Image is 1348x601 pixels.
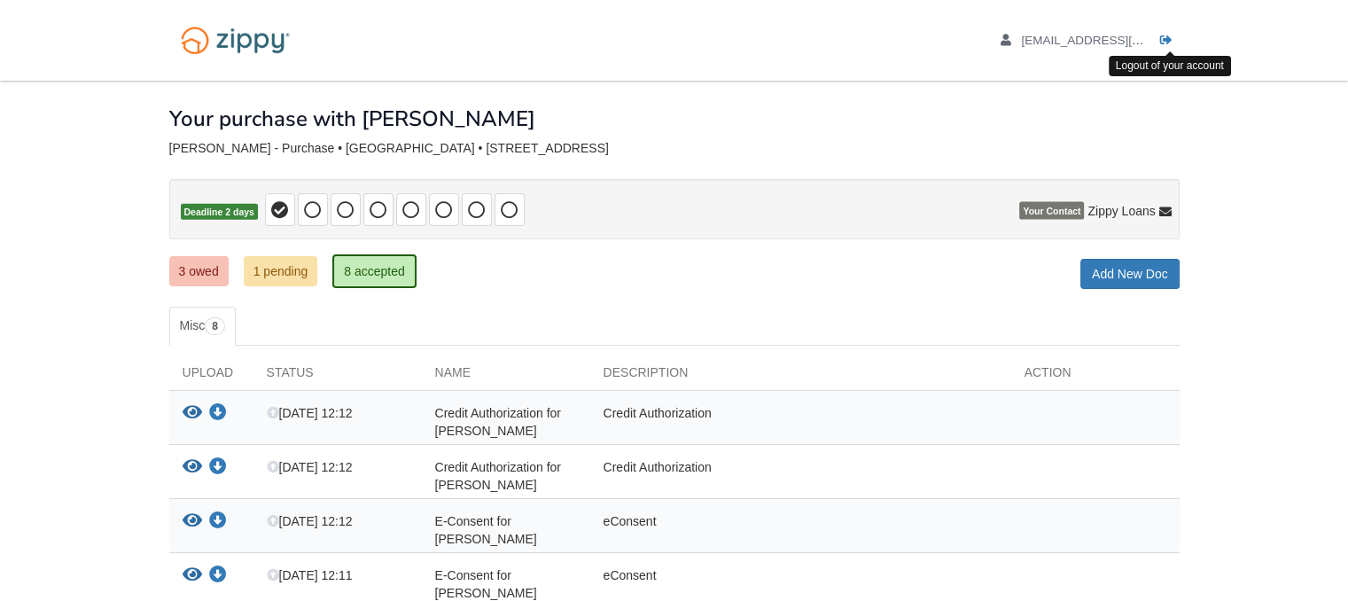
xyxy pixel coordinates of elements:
button: View Credit Authorization for Theresa Caputo [183,458,202,477]
div: Description [590,363,1011,390]
a: Download E-Consent for Theresa Caputo [209,569,227,583]
a: edit profile [1001,34,1225,51]
a: 3 owed [169,256,229,286]
a: Add New Doc [1080,259,1180,289]
div: Logout of your account [1109,56,1231,76]
a: Misc [169,307,236,346]
span: [DATE] 12:12 [267,460,353,474]
span: E-Consent for [PERSON_NAME] [435,568,537,600]
div: Action [1011,363,1180,390]
div: Status [253,363,422,390]
span: liltee68@gmail.com [1021,34,1224,47]
div: Credit Authorization [590,458,1011,494]
span: Your Contact [1019,202,1084,220]
span: [DATE] 12:12 [267,514,353,528]
span: Credit Authorization for [PERSON_NAME] [435,406,561,438]
h1: Your purchase with [PERSON_NAME] [169,107,535,130]
span: 8 [205,317,225,335]
div: [PERSON_NAME] - Purchase • [GEOGRAPHIC_DATA] • [STREET_ADDRESS] [169,141,1180,156]
span: Deadline 2 days [181,204,258,221]
img: Logo [169,18,301,63]
div: Name [422,363,590,390]
span: E-Consent for [PERSON_NAME] [435,514,537,546]
button: View Credit Authorization for Robert Schneider [183,404,202,423]
a: Download Credit Authorization for Theresa Caputo [209,461,227,475]
div: Upload [169,363,253,390]
span: [DATE] 12:12 [267,406,353,420]
span: [DATE] 12:11 [267,568,353,582]
span: Credit Authorization for [PERSON_NAME] [435,460,561,492]
a: Download Credit Authorization for Robert Schneider [209,407,227,421]
button: View E-Consent for Robert Schneider [183,512,202,531]
div: Credit Authorization [590,404,1011,440]
div: eConsent [590,512,1011,548]
span: Zippy Loans [1087,202,1155,220]
a: Log out [1160,34,1180,51]
a: 8 accepted [332,254,417,288]
button: View E-Consent for Theresa Caputo [183,566,202,585]
a: 1 pending [244,256,318,286]
a: Download E-Consent for Robert Schneider [209,515,227,529]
